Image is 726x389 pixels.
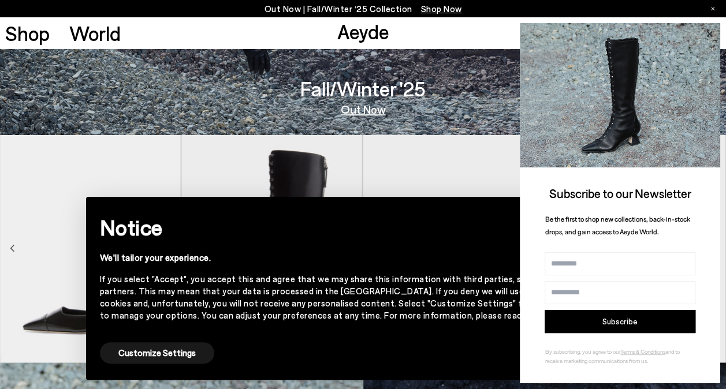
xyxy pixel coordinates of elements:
[520,23,720,167] img: 2a6287a1333c9a56320fd6e7b3c4a9a9.jpg
[337,19,389,43] a: Aeyde
[545,348,620,355] span: By subscribing, you agree to our
[10,242,14,256] div: Previous slide
[100,273,608,321] div: If you select "Accept", you accept this and agree that we may share this information with third p...
[300,78,426,99] h3: Fall/Winter '25
[363,135,543,362] img: Tillie Ponyhair Pumps
[100,252,608,264] div: We'll tailor your experience.
[5,23,50,43] a: Shop
[545,215,690,236] span: Be the first to shop new collections, back-in-stock drops, and gain access to Aeyde World.
[620,348,665,355] a: Terms & Conditions
[181,135,362,362] img: Mavis Lace-Up High Boots
[545,310,695,333] button: Subscribe
[549,186,691,200] span: Subscribe to our Newsletter
[100,212,608,242] h2: Notice
[363,135,544,362] div: 3 / 8
[181,135,363,362] div: 2 / 8
[265,2,462,16] p: Out Now | Fall/Winter ‘25 Collection
[100,342,214,364] button: Customize Settings
[421,3,462,14] span: Navigate to /collections/new-in
[341,103,386,115] a: Out Now
[69,23,121,43] a: World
